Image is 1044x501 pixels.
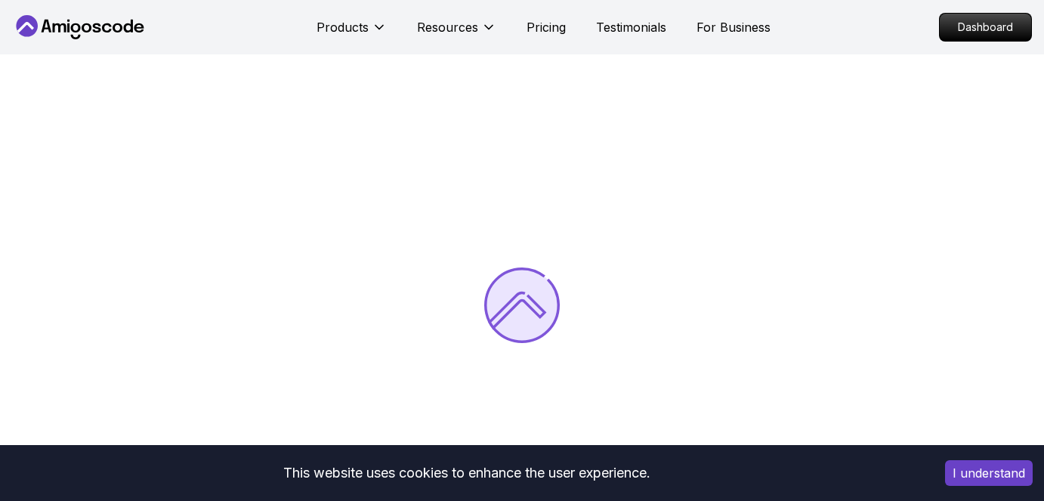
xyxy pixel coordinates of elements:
[697,18,771,36] a: For Business
[940,14,1031,41] p: Dashboard
[11,456,922,490] div: This website uses cookies to enhance the user experience.
[527,18,566,36] a: Pricing
[596,18,666,36] a: Testimonials
[417,18,478,36] p: Resources
[945,460,1033,486] button: Accept cookies
[417,18,496,48] button: Resources
[939,13,1032,42] a: Dashboard
[317,18,387,48] button: Products
[317,18,369,36] p: Products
